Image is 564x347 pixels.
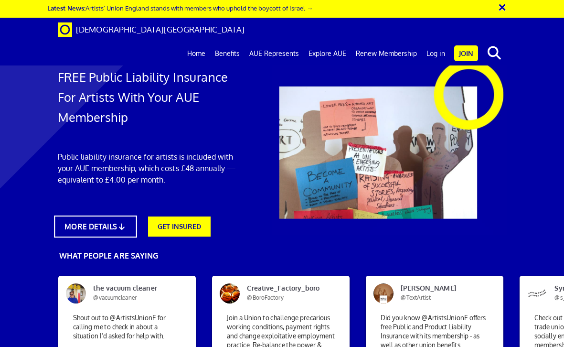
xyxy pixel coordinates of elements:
a: Renew Membership [351,42,422,65]
a: Log in [422,42,450,65]
button: search [480,43,509,63]
span: @TextArtist [401,294,431,301]
p: Public liability insurance for artists is included with your AUE membership, which costs £48 annu... [58,151,236,185]
span: @vacuumcleaner [93,294,136,301]
a: Latest News:Artists’ Union England stands with members who uphold the boycott of Israel → [47,4,313,12]
a: Benefits [210,42,245,65]
span: [PERSON_NAME] [394,283,485,303]
a: GET INSURED [148,217,211,237]
a: Brand [DEMOGRAPHIC_DATA][GEOGRAPHIC_DATA] [51,18,252,42]
span: Creative_Factory_boro [240,283,331,303]
span: the vacuum cleaner [86,283,178,303]
a: Home [182,42,210,65]
span: [DEMOGRAPHIC_DATA][GEOGRAPHIC_DATA] [76,24,245,34]
a: Join [454,45,478,61]
strong: Latest News: [47,4,85,12]
a: Explore AUE [304,42,351,65]
h1: FREE Public Liability Insurance For Artists With Your AUE Membership [58,67,236,127]
a: AUE Represents [245,42,304,65]
span: @BoroFactory [247,294,283,301]
a: MORE DETAILS [54,216,137,238]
